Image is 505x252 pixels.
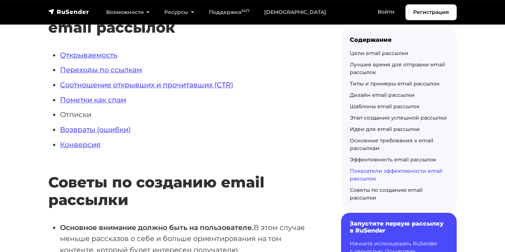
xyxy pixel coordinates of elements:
img: RuSender [48,8,89,15]
h6: Запустите первую рассылку в RuSender [350,220,448,234]
a: Идеи для email рассылки [350,125,420,132]
a: Поддержка24/7 [202,5,257,20]
a: Ресурсы [157,5,201,20]
a: Эффективность email рассылок [350,156,436,162]
a: Шаблоны email рассылок [350,103,419,109]
sup: 24/7 [241,8,250,13]
a: Войти [370,4,402,19]
a: Лучшее время для отправки email рассылок [350,61,445,75]
strong: Основное внимание должно быть на пользователе. [60,223,254,232]
h2: Советы по созданию email рассылки [48,152,318,209]
a: Пометки как спам [60,95,126,104]
a: Этап создания успешной рассылки [350,114,447,121]
a: [DEMOGRAPHIC_DATA] [257,5,333,20]
a: Возможности [99,5,157,20]
li: Отписки [60,109,318,120]
a: Переходы по ссылкам [60,65,142,74]
div: Содержание [350,36,448,43]
a: Регистрация [405,4,457,20]
a: Соотношение открывших и прочитавших (CTR) [60,80,233,89]
a: Конверсия [60,140,101,149]
a: Основные требования к email рассылкам [350,137,433,151]
a: Типы и примеры email рассылок [350,80,439,87]
a: Показатели эффективности email рассылок [350,167,442,182]
a: Возвраты (ошибки) [60,125,131,134]
a: Дизайн email рассылки [350,91,415,98]
a: Цели email рассылки [350,50,408,56]
a: Открываемость [60,51,117,59]
a: Советы по созданию email рассылки [350,186,423,201]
